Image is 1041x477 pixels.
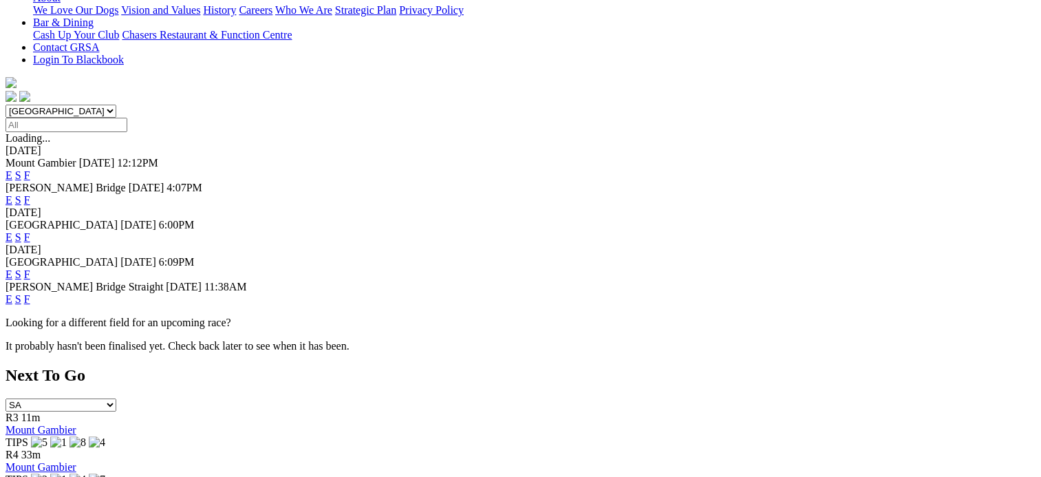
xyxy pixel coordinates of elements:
[15,194,21,206] a: S
[120,256,156,268] span: [DATE]
[6,340,350,352] partial: It probably hasn't been finalised yet. Check back later to see when it has been.
[159,256,195,268] span: 6:09PM
[6,244,1035,256] div: [DATE]
[33,29,1035,41] div: Bar & Dining
[33,17,94,28] a: Bar & Dining
[6,256,118,268] span: [GEOGRAPHIC_DATA]
[6,219,118,231] span: [GEOGRAPHIC_DATA]
[399,4,464,16] a: Privacy Policy
[33,4,118,16] a: We Love Our Dogs
[6,206,1035,219] div: [DATE]
[6,449,19,460] span: R4
[24,293,30,305] a: F
[275,4,332,16] a: Who We Are
[33,41,99,53] a: Contact GRSA
[50,436,67,449] img: 1
[24,268,30,280] a: F
[166,281,202,293] span: [DATE]
[15,169,21,181] a: S
[6,157,76,169] span: Mount Gambier
[6,424,76,436] a: Mount Gambier
[117,157,158,169] span: 12:12PM
[6,412,19,423] span: R3
[122,29,292,41] a: Chasers Restaurant & Function Centre
[6,317,1035,329] p: Looking for a different field for an upcoming race?
[167,182,202,193] span: 4:07PM
[6,169,12,181] a: E
[24,231,30,243] a: F
[21,412,41,423] span: 11m
[121,4,200,16] a: Vision and Values
[6,461,76,473] a: Mount Gambier
[6,145,1035,157] div: [DATE]
[89,436,105,449] img: 4
[6,118,127,132] input: Select date
[6,182,126,193] span: [PERSON_NAME] Bridge
[203,4,236,16] a: History
[129,182,164,193] span: [DATE]
[79,157,115,169] span: [DATE]
[6,91,17,102] img: facebook.svg
[15,268,21,280] a: S
[33,29,119,41] a: Cash Up Your Club
[24,194,30,206] a: F
[120,219,156,231] span: [DATE]
[335,4,396,16] a: Strategic Plan
[6,268,12,280] a: E
[31,436,47,449] img: 5
[6,132,50,144] span: Loading...
[6,281,163,293] span: [PERSON_NAME] Bridge Straight
[204,281,247,293] span: 11:38AM
[6,366,1035,385] h2: Next To Go
[19,91,30,102] img: twitter.svg
[159,219,195,231] span: 6:00PM
[6,77,17,88] img: logo-grsa-white.png
[21,449,41,460] span: 33m
[239,4,272,16] a: Careers
[33,4,1035,17] div: About
[24,169,30,181] a: F
[33,54,124,65] a: Login To Blackbook
[15,231,21,243] a: S
[15,293,21,305] a: S
[69,436,86,449] img: 8
[6,194,12,206] a: E
[6,231,12,243] a: E
[6,436,28,448] span: TIPS
[6,293,12,305] a: E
